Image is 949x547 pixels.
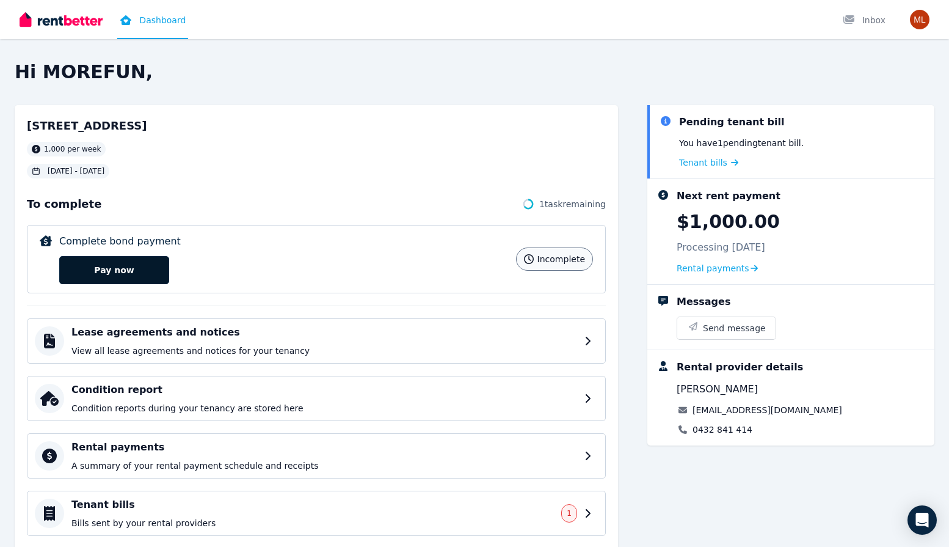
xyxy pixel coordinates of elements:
a: [EMAIL_ADDRESS][DOMAIN_NAME] [693,404,842,416]
span: Rental payments [677,262,749,274]
p: Complete bond payment [59,234,181,249]
span: 1 [567,508,572,518]
span: 1,000 per week [44,144,101,154]
h2: [STREET_ADDRESS] [27,117,147,134]
div: Inbox [843,14,885,26]
span: To complete [27,196,101,213]
p: View all lease agreements and notices for your tenancy [71,345,577,357]
span: Send message [703,322,766,334]
span: [PERSON_NAME] [677,382,758,397]
p: A summary of your rental payment schedule and receipts [71,460,577,472]
span: incomplete [537,253,585,265]
img: MOREFUN ENTERPRISES PTY LTD [910,10,929,29]
button: Pay now [59,256,169,284]
p: Bills sent by your rental providers [71,517,554,529]
h4: Condition report [71,383,577,397]
h4: Rental payments [71,440,577,455]
span: 1 task remaining [539,198,606,210]
div: Next rent payment [677,189,780,204]
a: Tenant bills [679,156,738,169]
div: Messages [677,295,730,309]
img: RentBetter [20,10,103,29]
div: Open Intercom Messenger [907,505,937,535]
span: [DATE] - [DATE] [48,166,104,176]
p: Processing [DATE] [677,240,765,255]
p: You have 1 pending tenant bill . [679,137,804,149]
img: Complete bond payment [40,235,52,246]
button: Send message [677,317,776,339]
div: Pending tenant bill [679,115,785,130]
span: Tenant bills [679,156,727,169]
a: 0432 841 414 [693,424,752,436]
p: Condition reports during your tenancy are stored here [71,402,577,414]
div: Rental provider details [677,360,803,375]
h4: Lease agreements and notices [71,325,577,340]
p: $1,000.00 [677,211,780,233]
h4: Tenant bills [71,497,554,512]
a: Rental payments [677,262,758,274]
h2: Hi MOREFUN, [15,61,934,83]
